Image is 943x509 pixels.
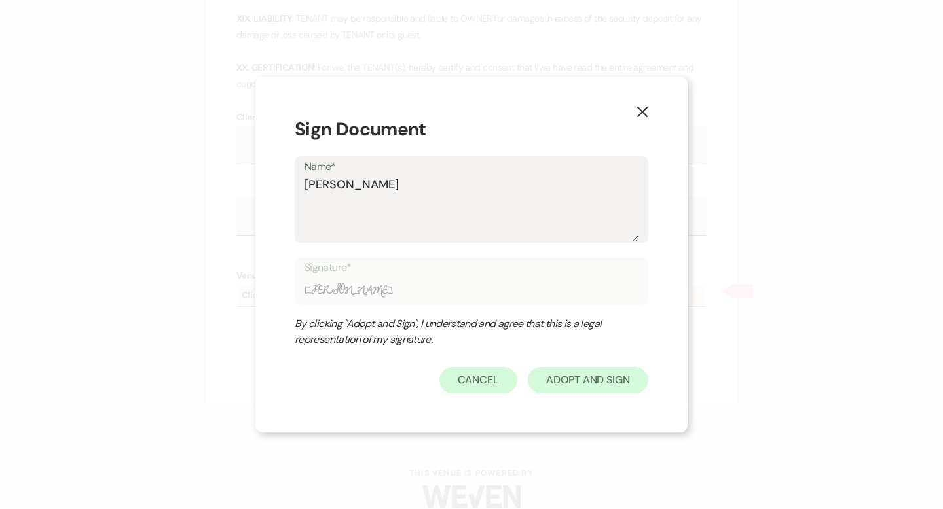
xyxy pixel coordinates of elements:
button: Cancel [439,367,518,393]
label: Name* [305,158,638,177]
label: Signature* [305,258,638,277]
textarea: [PERSON_NAME] [305,176,638,241]
button: Adopt And Sign [528,367,648,393]
div: By clicking "Adopt and Sign", I understand and agree that this is a legal representation of my si... [295,316,622,347]
h1: Sign Document [295,116,648,143]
